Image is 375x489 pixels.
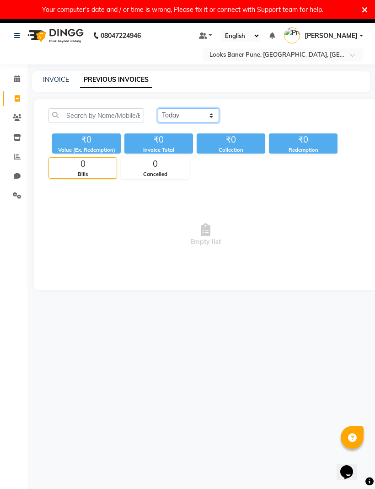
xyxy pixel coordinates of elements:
[124,133,193,146] div: ₹0
[42,4,323,16] div: Your computer's date and / or time is wrong, Please fix it or connect with Support team for help.
[121,170,189,178] div: Cancelled
[52,133,121,146] div: ₹0
[337,452,366,480] iframe: chat widget
[23,23,86,48] img: logo
[124,146,193,154] div: Invoice Total
[101,23,141,48] b: 08047224946
[197,133,265,146] div: ₹0
[197,146,265,154] div: Collection
[269,133,337,146] div: ₹0
[48,190,363,281] span: Empty list
[121,158,189,170] div: 0
[49,158,117,170] div: 0
[48,108,144,122] input: Search by Name/Mobile/Email/Invoice No
[49,170,117,178] div: Bills
[52,146,121,154] div: Value (Ex. Redemption)
[269,146,337,154] div: Redemption
[43,75,69,84] a: INVOICE
[80,72,152,88] a: PREVIOUS INVOICES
